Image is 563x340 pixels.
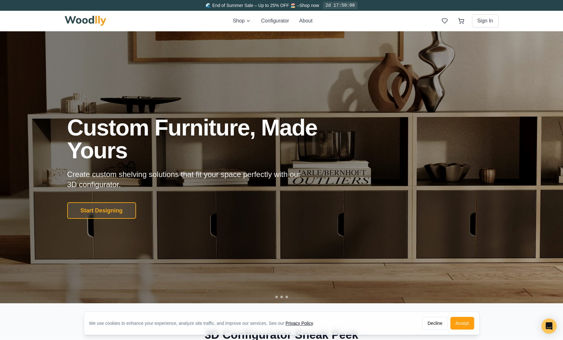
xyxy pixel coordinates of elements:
[299,17,312,25] button: About
[67,202,136,219] button: Start Designing
[541,318,557,334] div: Open Intercom Messenger
[285,321,313,326] a: Privacy Policy
[472,14,499,28] button: Sign In
[206,3,299,8] span: 🌊 End of Summer Sale – Up to 25% OFF 🏖️ –
[261,17,289,25] button: Configurator
[67,169,311,190] p: Create custom shelving solutions that fit your space perfectly with our 3D configurator.
[233,17,251,25] button: Shop
[67,116,351,162] h1: Custom Furniture, Made Yours
[323,2,357,9] div: 2d 17:50:00
[89,320,319,326] div: We use cookies to enhance your experience, analyze site traffic, and improve our services. See our .
[65,16,107,26] img: Woodlly
[422,317,448,330] button: Decline
[299,3,319,8] a: Shop now
[450,317,474,330] button: Accept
